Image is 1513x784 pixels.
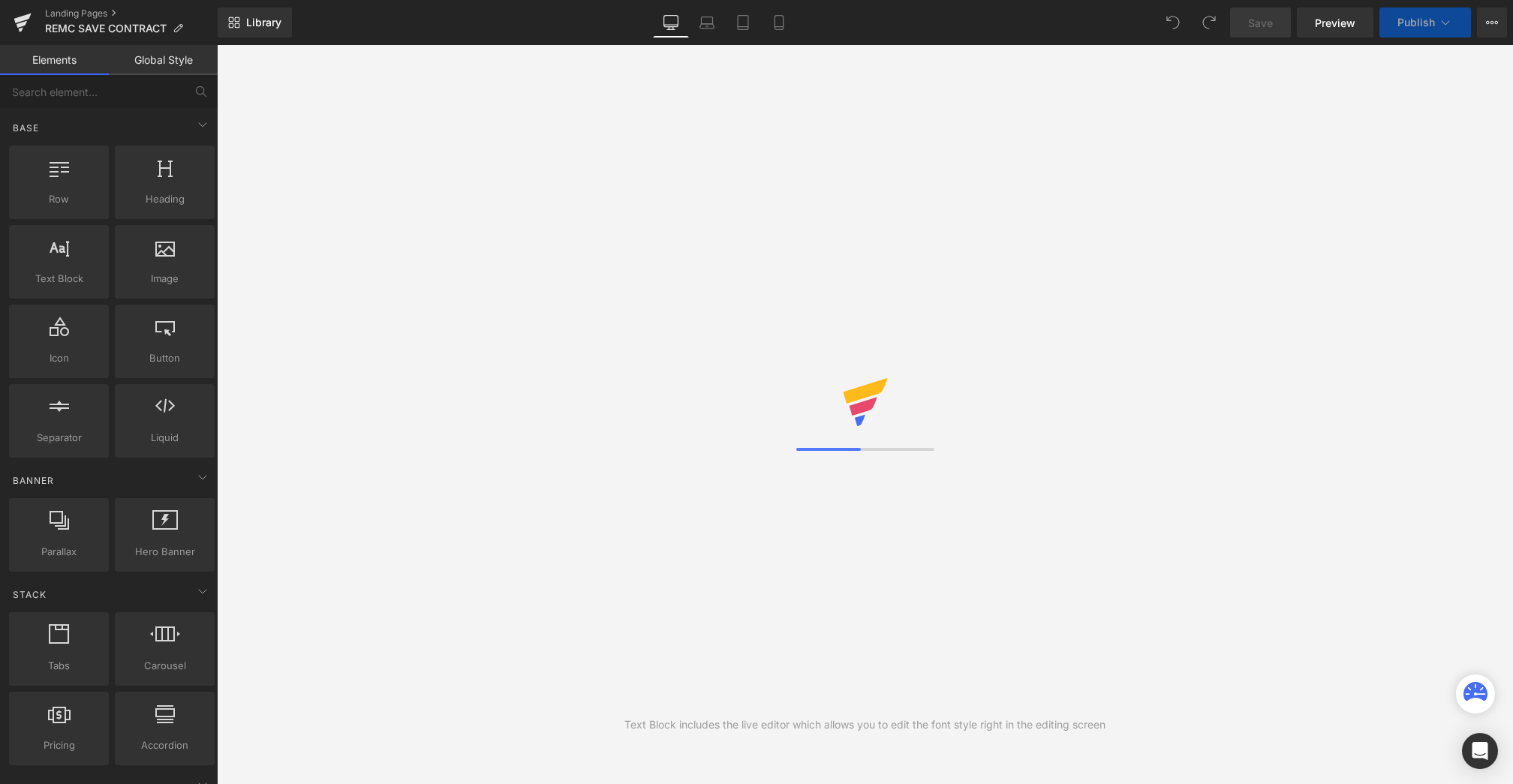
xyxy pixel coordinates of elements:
[1315,15,1355,31] span: Preview
[119,658,210,674] span: Carousel
[119,271,210,287] span: Image
[246,16,281,29] span: Library
[119,350,210,366] span: Button
[14,350,104,366] span: Icon
[45,23,167,35] span: REMC SAVE CONTRACT
[14,271,104,287] span: Text Block
[761,8,797,38] a: Mobile
[119,737,210,753] span: Accordion
[1462,733,1498,769] div: Open Intercom Messenger
[119,430,210,446] span: Liquid
[11,587,48,602] span: Stack
[689,8,725,38] a: Laptop
[1158,8,1188,38] button: Undo
[45,8,218,20] a: Landing Pages
[1248,15,1273,31] span: Save
[14,658,104,674] span: Tabs
[1477,8,1507,38] button: More
[119,544,210,560] span: Hero Banner
[218,8,292,38] a: New Library
[11,473,56,488] span: Banner
[624,716,1105,733] div: Text Block includes the live editor which allows you to edit the font style right in the editing ...
[653,8,689,38] a: Desktop
[119,191,210,207] span: Heading
[14,191,104,207] span: Row
[14,737,104,753] span: Pricing
[14,430,104,446] span: Separator
[14,544,104,560] span: Parallax
[11,121,41,135] span: Base
[725,8,761,38] a: Tablet
[1397,17,1435,29] span: Publish
[1194,8,1224,38] button: Redo
[1379,8,1471,38] button: Publish
[109,45,218,75] a: Global Style
[1297,8,1373,38] a: Preview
